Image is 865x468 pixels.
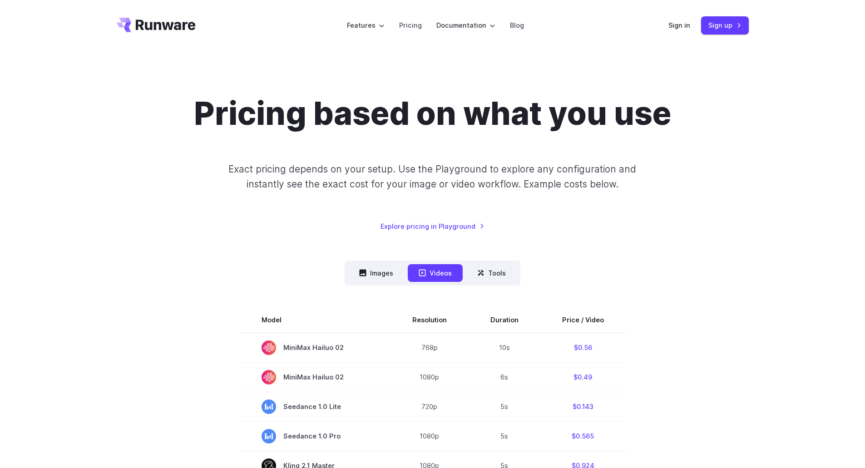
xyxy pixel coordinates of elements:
a: Blog [510,20,524,30]
label: Features [347,20,385,30]
th: Model [240,307,390,333]
h1: Pricing based on what you use [194,94,671,133]
span: Seedance 1.0 Lite [262,399,369,414]
th: Resolution [390,307,469,333]
a: Sign up [701,16,749,34]
a: Sign in [668,20,690,30]
td: 5s [469,421,540,451]
th: Price / Video [540,307,626,333]
span: Seedance 1.0 Pro [262,429,369,443]
td: $0.56 [540,333,626,363]
td: 6s [469,362,540,392]
td: 1080p [390,362,469,392]
td: 720p [390,392,469,421]
td: $0.143 [540,392,626,421]
span: MiniMax Hailuo 02 [262,340,369,355]
a: Pricing [399,20,422,30]
td: 10s [469,333,540,363]
th: Duration [469,307,540,333]
td: 768p [390,333,469,363]
a: Go to / [117,18,196,32]
button: Tools [466,264,517,282]
td: 5s [469,392,540,421]
p: Exact pricing depends on your setup. Use the Playground to explore any configuration and instantl... [211,162,653,192]
a: Explore pricing in Playground [381,221,484,232]
td: $0.565 [540,421,626,451]
button: Videos [408,264,463,282]
td: $0.49 [540,362,626,392]
button: Images [348,264,404,282]
span: MiniMax Hailuo 02 [262,370,369,384]
label: Documentation [436,20,495,30]
td: 1080p [390,421,469,451]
